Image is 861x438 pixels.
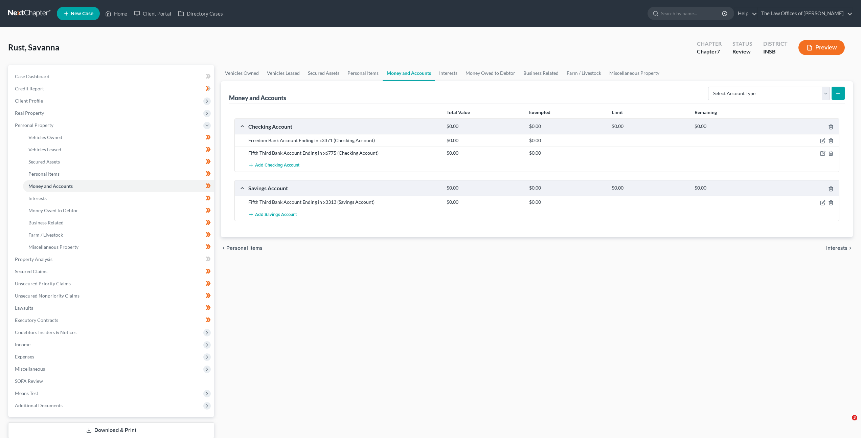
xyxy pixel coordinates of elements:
[15,342,30,347] span: Income
[9,290,214,302] a: Unsecured Nonpriority Claims
[15,390,38,396] span: Means Test
[383,65,435,81] a: Money and Accounts
[563,65,605,81] a: Farm / Livestock
[695,109,717,115] strong: Remaining
[245,137,443,144] div: Freedom Bank Account Ending in x3371 (Checking Account)
[697,48,722,56] div: Chapter
[661,7,723,20] input: Search by name...
[15,317,58,323] span: Executory Contracts
[23,229,214,241] a: Farm / Livestock
[734,7,757,20] a: Help
[691,185,774,191] div: $0.00
[263,65,304,81] a: Vehicles Leased
[15,402,63,408] span: Additional Documents
[28,171,60,177] span: Personal Items
[826,245,853,251] button: Interests chevron_right
[529,109,550,115] strong: Exempted
[526,185,608,191] div: $0.00
[28,207,78,213] span: Money Owed to Debtor
[245,184,443,192] div: Savings Account
[15,73,49,79] span: Case Dashboard
[248,159,299,172] button: Add Checking Account
[255,163,299,168] span: Add Checking Account
[443,123,526,130] div: $0.00
[9,70,214,83] a: Case Dashboard
[605,65,663,81] a: Miscellaneous Property
[28,195,47,201] span: Interests
[847,245,853,251] i: chevron_right
[443,199,526,205] div: $0.00
[435,65,461,81] a: Interests
[519,65,563,81] a: Business Related
[15,256,52,262] span: Property Analysis
[9,278,214,290] a: Unsecured Priority Claims
[798,40,845,55] button: Preview
[28,134,62,140] span: Vehicles Owned
[443,150,526,156] div: $0.00
[15,122,53,128] span: Personal Property
[15,110,44,116] span: Real Property
[28,159,60,165] span: Secured Assets
[221,65,263,81] a: Vehicles Owned
[221,245,263,251] button: chevron_left Personal Items
[461,65,519,81] a: Money Owed to Debtor
[608,185,691,191] div: $0.00
[852,415,857,420] span: 3
[23,156,214,168] a: Secured Assets
[838,415,854,431] iframe: Intercom live chat
[245,123,443,130] div: Checking Account
[28,183,73,189] span: Money and Accounts
[9,314,214,326] a: Executory Contracts
[15,86,44,91] span: Credit Report
[23,180,214,192] a: Money and Accounts
[23,241,214,253] a: Miscellaneous Property
[443,137,526,144] div: $0.00
[763,48,788,56] div: INSB
[15,329,76,335] span: Codebtors Insiders & Notices
[255,212,297,217] span: Add Savings Account
[23,168,214,180] a: Personal Items
[15,281,71,286] span: Unsecured Priority Claims
[717,48,720,54] span: 7
[23,217,214,229] a: Business Related
[245,199,443,205] div: Fifth Third Bank Account Ending in x3313 (Savings Account)
[23,131,214,144] a: Vehicles Owned
[443,185,526,191] div: $0.00
[15,293,80,299] span: Unsecured Nonpriority Claims
[245,150,443,156] div: Fifth Third Bank Account Ending in x6775 (Checking Account)
[9,265,214,278] a: Secured Claims
[526,150,608,156] div: $0.00
[697,40,722,48] div: Chapter
[526,199,608,205] div: $0.00
[526,123,608,130] div: $0.00
[447,109,470,115] strong: Total Value
[691,123,774,130] div: $0.00
[9,83,214,95] a: Credit Report
[763,40,788,48] div: District
[175,7,226,20] a: Directory Cases
[9,253,214,265] a: Property Analysis
[28,220,64,225] span: Business Related
[131,7,175,20] a: Client Portal
[15,268,47,274] span: Secured Claims
[15,354,34,359] span: Expenses
[23,192,214,204] a: Interests
[826,245,847,251] span: Interests
[612,109,623,115] strong: Limit
[758,7,853,20] a: The Law Offices of [PERSON_NAME]
[28,147,61,152] span: Vehicles Leased
[9,302,214,314] a: Lawsuits
[15,378,43,384] span: SOFA Review
[221,245,226,251] i: chevron_left
[526,137,608,144] div: $0.00
[343,65,383,81] a: Personal Items
[23,204,214,217] a: Money Owed to Debtor
[28,232,63,238] span: Farm / Livestock
[8,42,60,52] span: Rust, Savanna
[102,7,131,20] a: Home
[71,11,93,16] span: New Case
[15,98,43,104] span: Client Profile
[226,245,263,251] span: Personal Items
[732,48,752,56] div: Review
[9,375,214,387] a: SOFA Review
